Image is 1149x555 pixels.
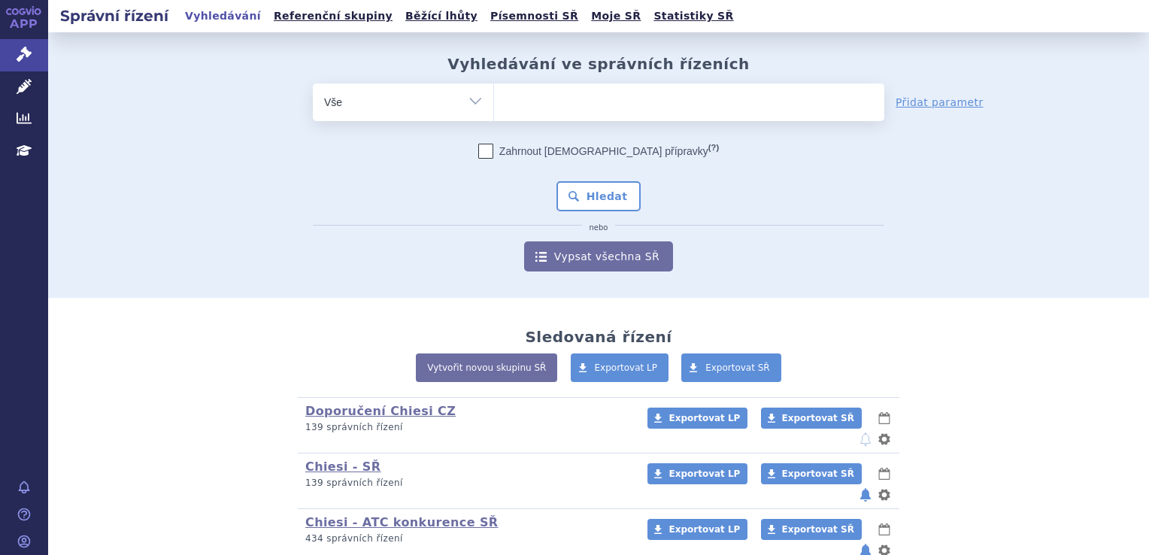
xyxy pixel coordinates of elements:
[571,353,669,382] a: Exportovat LP
[705,362,770,373] span: Exportovat SŘ
[708,143,719,153] abbr: (?)
[649,6,738,26] a: Statistiky SŘ
[269,6,397,26] a: Referenční skupiny
[48,5,180,26] h2: Správní řízení
[305,515,499,529] a: Chiesi - ATC konkurence SŘ
[877,430,892,448] button: nastavení
[782,413,854,423] span: Exportovat SŘ
[447,55,750,73] h2: Vyhledávání ve správních řízeních
[858,430,873,448] button: notifikace
[305,477,628,490] p: 139 správních řízení
[668,469,740,479] span: Exportovat LP
[486,6,583,26] a: Písemnosti SŘ
[877,465,892,483] button: lhůty
[647,463,747,484] a: Exportovat LP
[556,181,641,211] button: Hledat
[525,328,672,346] h2: Sledovaná řízení
[858,486,873,504] button: notifikace
[877,520,892,538] button: lhůty
[668,524,740,535] span: Exportovat LP
[582,223,616,232] i: nebo
[668,413,740,423] span: Exportovat LP
[305,532,628,545] p: 434 správních řízení
[761,519,862,540] a: Exportovat SŘ
[647,519,747,540] a: Exportovat LP
[877,486,892,504] button: nastavení
[416,353,557,382] a: Vytvořit novou skupinu SŘ
[647,408,747,429] a: Exportovat LP
[681,353,781,382] a: Exportovat SŘ
[305,421,628,434] p: 139 správních řízení
[401,6,482,26] a: Běžící lhůty
[587,6,645,26] a: Moje SŘ
[180,6,265,26] a: Vyhledávání
[761,408,862,429] a: Exportovat SŘ
[782,524,854,535] span: Exportovat SŘ
[782,469,854,479] span: Exportovat SŘ
[305,404,456,418] a: Doporučení Chiesi CZ
[761,463,862,484] a: Exportovat SŘ
[896,95,984,110] a: Přidat parametr
[595,362,658,373] span: Exportovat LP
[478,144,719,159] label: Zahrnout [DEMOGRAPHIC_DATA] přípravky
[877,409,892,427] button: lhůty
[524,241,673,271] a: Vypsat všechna SŘ
[305,459,381,474] a: Chiesi - SŘ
